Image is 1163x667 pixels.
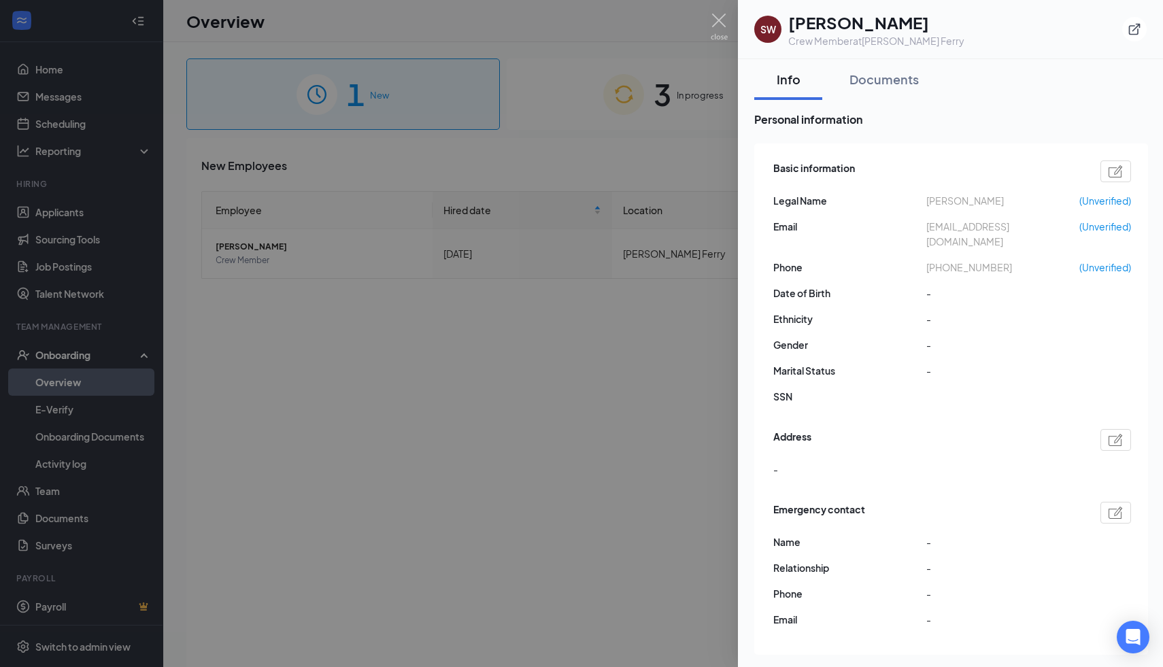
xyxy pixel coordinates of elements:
[788,34,964,48] div: Crew Member at [PERSON_NAME] Ferry
[773,429,811,451] span: Address
[773,502,865,524] span: Emergency contact
[926,612,1079,627] span: -
[1128,22,1141,36] svg: ExternalLink
[754,111,1148,128] span: Personal information
[773,560,926,575] span: Relationship
[788,11,964,34] h1: [PERSON_NAME]
[926,337,1079,352] span: -
[1079,219,1131,234] span: (Unverified)
[773,462,778,477] span: -
[773,363,926,378] span: Marital Status
[926,219,1079,249] span: [EMAIL_ADDRESS][DOMAIN_NAME]
[926,286,1079,301] span: -
[773,311,926,326] span: Ethnicity
[926,534,1079,549] span: -
[773,389,926,404] span: SSN
[926,311,1079,326] span: -
[773,286,926,301] span: Date of Birth
[768,71,809,88] div: Info
[926,363,1079,378] span: -
[773,612,926,627] span: Email
[926,586,1079,601] span: -
[926,560,1079,575] span: -
[760,22,776,36] div: SW
[773,586,926,601] span: Phone
[1079,193,1131,208] span: (Unverified)
[773,260,926,275] span: Phone
[773,534,926,549] span: Name
[926,260,1079,275] span: [PHONE_NUMBER]
[773,219,926,234] span: Email
[773,337,926,352] span: Gender
[1079,260,1131,275] span: (Unverified)
[926,193,1079,208] span: [PERSON_NAME]
[1117,621,1149,653] div: Open Intercom Messenger
[849,71,919,88] div: Documents
[773,160,855,182] span: Basic information
[773,193,926,208] span: Legal Name
[1122,17,1147,41] button: ExternalLink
